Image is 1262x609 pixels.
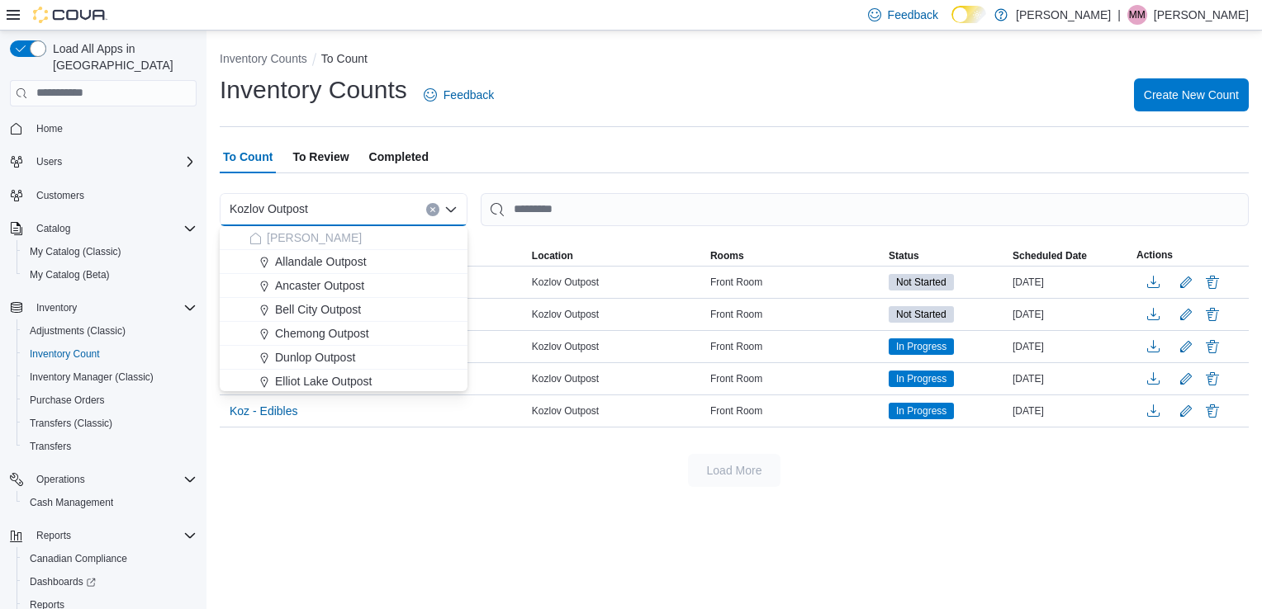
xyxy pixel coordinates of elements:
span: Kozlov Outpost [532,404,599,418]
button: Load More [688,454,780,487]
span: Actions [1136,248,1173,262]
span: In Progress [896,339,947,354]
span: MM [1129,5,1146,25]
span: To Review [292,140,349,173]
span: Elliot Lake Outpost [275,373,372,389]
span: Reports [30,526,197,545]
span: Kozlov Outpost [230,199,308,219]
a: Adjustments (Classic) [23,321,132,341]
span: Home [36,122,63,135]
button: Chemong Outpost [220,322,467,346]
nav: An example of EuiBreadcrumbs [220,50,1249,70]
span: Load All Apps in [GEOGRAPHIC_DATA] [46,40,197,73]
a: Inventory Count [23,344,107,364]
a: Purchase Orders [23,390,111,410]
span: Dunlop Outpost [275,349,355,366]
button: Cash Management [17,491,203,514]
span: Transfers (Classic) [30,417,112,430]
input: Dark Mode [951,6,986,23]
button: Edit count details [1176,399,1196,423]
span: In Progress [889,371,954,387]
button: Inventory Counts [220,52,307,65]
span: In Progress [889,403,954,419]
div: Marcus Miller [1127,5,1147,25]
span: Adjustments (Classic) [30,324,126,338]
button: Close list of options [444,203,458,216]
button: Catalog [3,217,203,240]
span: My Catalog (Classic) [23,242,197,262]
span: Customers [36,189,84,202]
button: Allandale Outpost [220,250,467,274]
span: Not Started [889,274,954,290]
span: Not Started [896,275,947,290]
span: Dashboards [30,575,96,588]
button: [PERSON_NAME] [220,226,467,250]
a: Home [30,119,69,139]
span: To Count [223,140,273,173]
span: Operations [36,473,85,486]
span: Status [889,249,919,262]
span: Users [36,155,62,168]
button: Delete [1203,401,1222,421]
button: My Catalog (Classic) [17,240,203,263]
a: My Catalog (Beta) [23,265,116,285]
span: Reports [36,529,71,542]
button: Users [30,152,69,172]
button: Operations [30,470,92,489]
span: Allandale Outpost [275,253,367,270]
span: Completed [369,140,429,173]
button: Home [3,116,203,140]
span: Ancaster Outpost [275,277,364,294]
button: Inventory [3,296,203,319]
div: [DATE] [1009,272,1133,292]
span: My Catalog (Beta) [30,268,110,281]
span: Feedback [444,87,494,103]
button: Inventory Manager (Classic) [17,366,203,389]
span: My Catalog (Classic) [30,245,121,258]
span: Kozlov Outpost [532,372,599,385]
span: Catalog [36,222,70,235]
span: Canadian Compliance [30,552,127,565]
button: Purchase Orders [17,389,203,412]
span: Transfers [30,440,71,453]
span: Kozlov Outpost [532,276,599,289]
span: Not Started [889,306,954,323]
button: Delete [1203,337,1222,356]
span: Create New Count [1144,87,1239,103]
button: Koz - Edibles [223,399,304,423]
a: Transfers (Classic) [23,413,119,433]
button: Scheduled Date [1009,246,1133,266]
span: Load More [707,462,762,479]
span: Cash Management [30,496,113,509]
span: Bell City Outpost [275,301,361,318]
span: Inventory [30,298,197,318]
button: Reports [30,526,78,545]
button: Create New Count [1134,78,1249,111]
a: Transfers [23,437,78,456]
span: Feedback [888,7,938,23]
span: My Catalog (Beta) [23,265,197,285]
button: Rooms [707,246,885,266]
div: [DATE] [1009,304,1133,324]
span: Dark Mode [951,23,952,24]
div: [DATE] [1009,401,1133,421]
button: Inventory [30,298,83,318]
button: Edit count details [1176,334,1196,359]
span: Inventory [36,301,77,314]
span: [PERSON_NAME] [267,229,362,246]
a: Customers [30,186,91,205]
span: Cash Management [23,493,197,512]
button: Ancaster Outpost [220,274,467,298]
div: [DATE] [1009,337,1133,356]
a: My Catalog (Classic) [23,242,128,262]
button: Delete [1203,369,1222,389]
button: Transfers (Classic) [17,412,203,435]
button: Delete [1203,272,1222,292]
span: Location [532,249,573,262]
button: Catalog [30,219,77,238]
button: Bell City Outpost [220,298,467,322]
span: Users [30,152,197,172]
span: Dashboards [23,572,197,592]
p: | [1117,5,1121,25]
span: Kozlov Outpost [532,340,599,353]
